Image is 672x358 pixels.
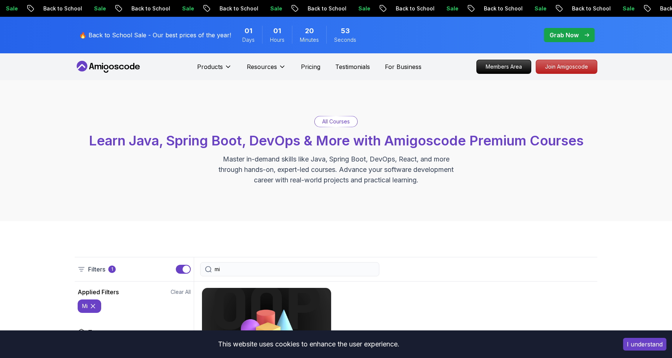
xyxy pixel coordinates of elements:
[273,26,281,36] span: 1 Hours
[385,62,421,71] a: For Business
[215,266,374,273] input: Search Java, React, Spring boot ...
[477,60,531,73] p: Members Area
[529,5,553,12] p: Sale
[88,5,112,12] p: Sale
[305,26,314,36] span: 20 Minutes
[390,5,441,12] p: Back to School
[270,36,284,44] span: Hours
[478,5,529,12] p: Back to School
[78,288,119,296] h2: Applied Filters
[247,62,286,77] button: Resources
[617,5,641,12] p: Sale
[79,31,231,40] p: 🔥 Back to School Sale - Our best prices of the year!
[623,338,666,351] button: Accept cookies
[341,26,350,36] span: 53 Seconds
[242,36,255,44] span: Days
[211,154,461,185] p: Master in-demand skills like Java, Spring Boot, DevOps, React, and more through hands-on, expert-...
[197,62,232,77] button: Products
[352,5,376,12] p: Sale
[176,5,200,12] p: Sale
[111,266,113,272] p: 1
[6,336,612,352] div: This website uses cookies to enhance the user experience.
[171,288,191,296] button: Clear All
[247,62,277,71] p: Resources
[476,60,531,74] a: Members Area
[335,62,370,71] a: Testimonials
[88,265,105,274] p: Filters
[536,60,597,74] a: Join Amigoscode
[300,36,319,44] span: Minutes
[302,5,352,12] p: Back to School
[89,132,584,149] span: Learn Java, Spring Boot, DevOps & More with Amigoscode Premium Courses
[264,5,288,12] p: Sale
[197,62,223,71] p: Products
[566,5,617,12] p: Back to School
[82,302,88,310] p: mi
[322,118,350,125] p: All Courses
[88,328,103,337] h2: Type
[37,5,88,12] p: Back to School
[214,5,264,12] p: Back to School
[441,5,464,12] p: Sale
[78,299,101,313] button: mi
[125,5,176,12] p: Back to School
[245,26,252,36] span: 1 Days
[334,36,356,44] span: Seconds
[301,62,320,71] a: Pricing
[550,31,579,40] p: Grab Now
